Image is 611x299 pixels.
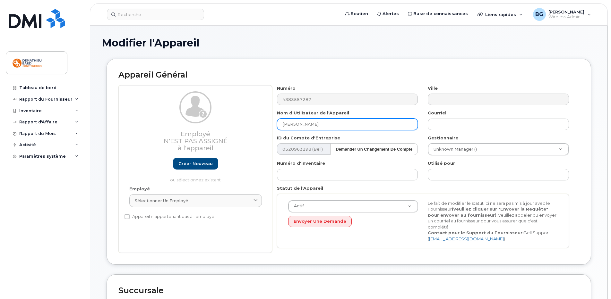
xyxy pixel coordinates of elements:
label: Utilisé pour [428,160,455,166]
strong: (veuillez cliquer sur "Envoyer la Requête" pour envoyer au fournisseur) [428,206,548,218]
a: Sélectionner un employé [129,194,262,207]
h3: Employé [129,130,262,152]
label: Numéro d'inventaire [277,160,325,166]
span: à l'appareil [178,144,213,152]
strong: Contact pour le Support du Fournisseur: [428,230,524,235]
h2: Appareil Général [118,71,579,79]
a: Actif [288,201,418,212]
button: Envoyer une Demande [288,216,352,228]
label: Nom d'Utilisateur de l'Appareil [277,110,349,116]
span: N'est pas assigné [164,137,228,145]
h2: Succursale [118,286,579,295]
label: Numéro [277,85,296,91]
a: Créer nouveau [173,158,218,170]
span: Actif [290,203,304,209]
div: Le fait de modifier le statut ici ne sera pas mis à jour avec le Fournisseur , veuillez appeler o... [423,200,563,242]
label: Gestionnaire [428,135,458,141]
strong: Demander un Changement de Compte [336,147,412,152]
span: Unknown Manager () [430,146,477,152]
label: Appareil n'appartenant pas à l'employé [125,213,214,220]
p: ou sélectionnez existant [129,177,262,183]
span: Sélectionner un employé [135,198,188,204]
label: Employé [129,186,150,192]
label: ID du Compte d'Entreprise [277,135,340,141]
label: Statut de l'Appareil [277,185,323,191]
label: Courriel [428,110,446,116]
label: Ville [428,85,438,91]
a: Unknown Manager () [428,144,569,155]
a: [EMAIL_ADDRESS][DOMAIN_NAME] [429,236,504,241]
input: Appareil n'appartenant pas à l'employé [125,214,130,219]
button: Demander un Changement de Compte [330,143,418,155]
h1: Modifier l'Appareil [102,37,596,48]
